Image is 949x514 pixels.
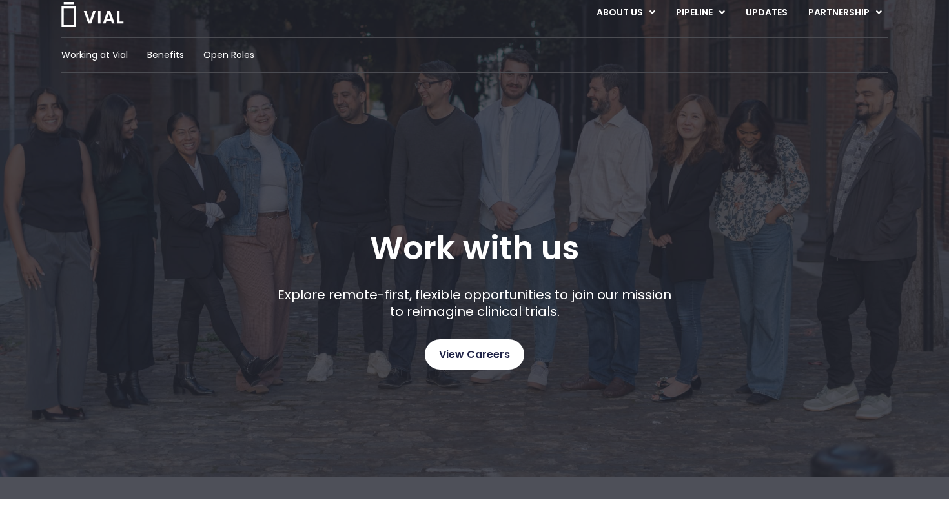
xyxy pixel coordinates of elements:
span: View Careers [439,346,510,363]
img: Vial Logo [60,2,125,27]
a: PIPELINEMenu Toggle [666,2,735,24]
a: ABOUT USMenu Toggle [586,2,665,24]
a: PARTNERSHIPMenu Toggle [798,2,892,24]
a: View Careers [425,339,524,370]
a: UPDATES [735,2,797,24]
a: Benefits [147,48,184,62]
a: Working at Vial [61,48,128,62]
h1: Work with us [370,230,579,267]
p: Explore remote-first, flexible opportunities to join our mission to reimagine clinical trials. [273,286,677,320]
a: Open Roles [203,48,254,62]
